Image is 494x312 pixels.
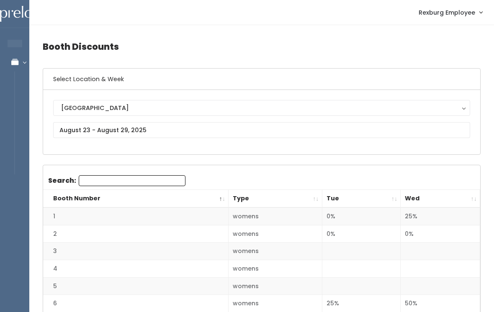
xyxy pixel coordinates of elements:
td: womens [229,207,322,225]
td: 0% [322,225,401,243]
a: Rexburg Employee [410,3,491,21]
td: 25% [401,207,480,225]
h6: Select Location & Week [43,69,480,90]
td: 4 [43,260,229,278]
td: womens [229,225,322,243]
th: Booth Number: activate to sort column descending [43,190,229,208]
td: 0% [322,207,401,225]
td: 3 [43,243,229,260]
th: Type: activate to sort column ascending [229,190,322,208]
td: 5 [43,277,229,295]
th: Wed: activate to sort column ascending [401,190,480,208]
h4: Booth Discounts [43,35,481,58]
th: Tue: activate to sort column ascending [322,190,401,208]
td: 1 [43,207,229,225]
input: Search: [79,175,185,186]
td: womens [229,277,322,295]
span: Rexburg Employee [419,8,475,17]
td: 0% [401,225,480,243]
button: [GEOGRAPHIC_DATA] [53,100,470,116]
label: Search: [48,175,185,186]
td: womens [229,243,322,260]
div: [GEOGRAPHIC_DATA] [61,103,462,113]
td: 2 [43,225,229,243]
td: womens [229,260,322,278]
input: August 23 - August 29, 2025 [53,122,470,138]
